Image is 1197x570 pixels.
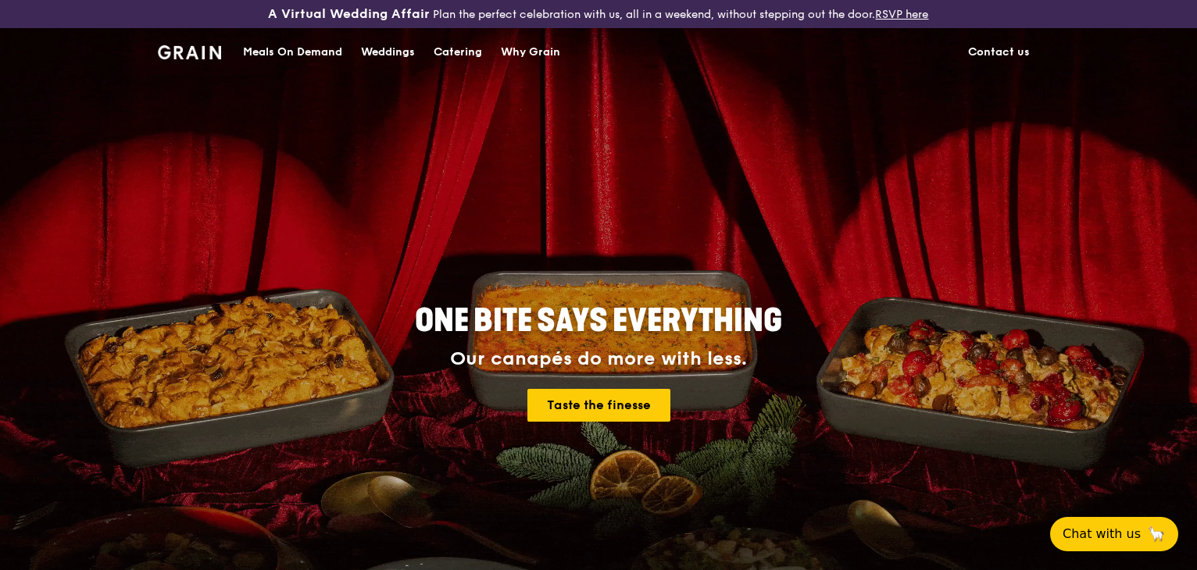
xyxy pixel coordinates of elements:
div: Weddings [361,29,415,76]
h3: A Virtual Wedding Affair [268,6,430,22]
span: 🦙 [1147,525,1166,543]
div: Catering [434,29,482,76]
span: ONE BITE SAYS EVERYTHING [415,302,782,340]
a: Taste the finesse [527,389,670,422]
a: Catering [424,29,491,76]
button: Chat with us🦙 [1050,517,1178,551]
a: GrainGrain [158,27,221,74]
div: Our canapés do more with less. [317,348,880,370]
div: Meals On Demand [243,29,342,76]
a: Weddings [352,29,424,76]
img: Grain [158,45,221,59]
span: Chat with us [1063,525,1141,543]
a: Contact us [959,29,1039,76]
a: Why Grain [491,29,570,76]
div: Plan the perfect celebration with us, all in a weekend, without stepping out the door. [199,6,997,22]
a: RSVP here [875,8,928,21]
div: Why Grain [501,29,560,76]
